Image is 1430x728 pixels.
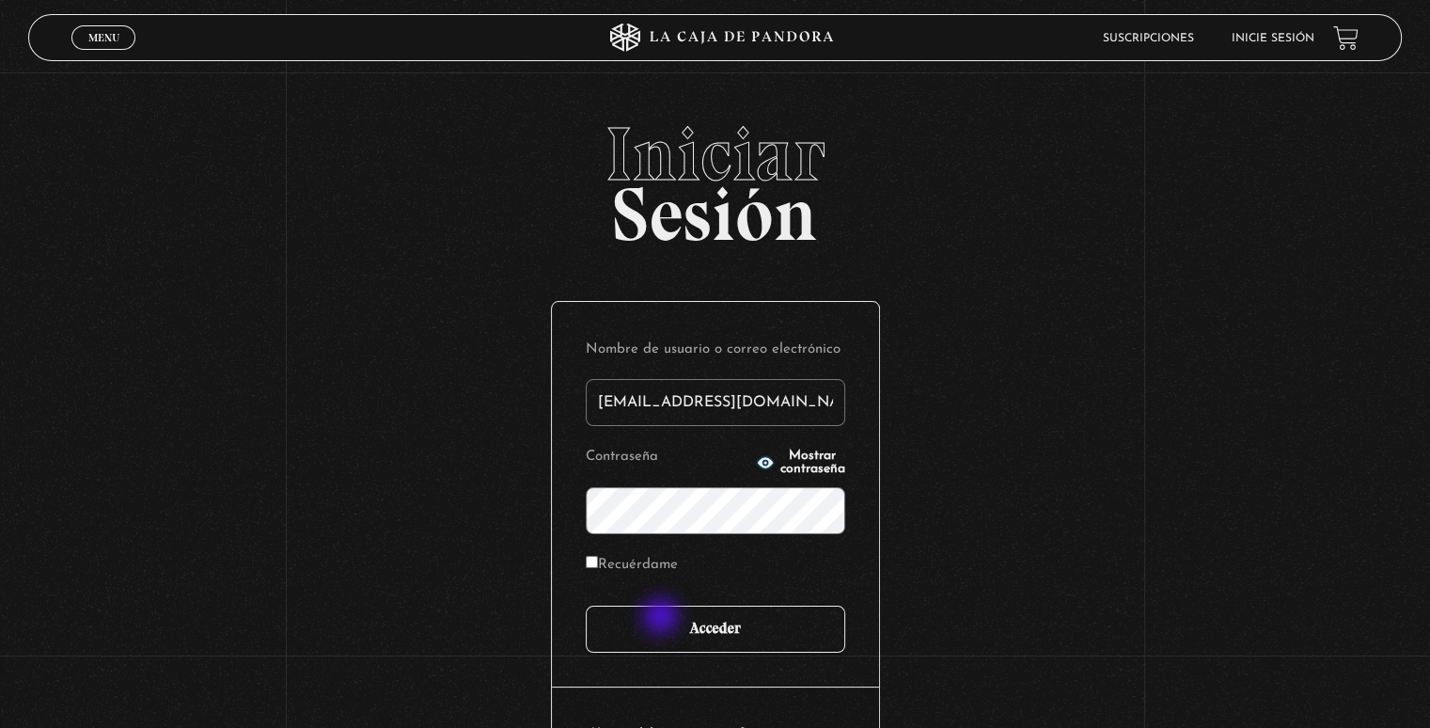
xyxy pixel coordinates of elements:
label: Contraseña [586,443,750,472]
a: Suscripciones [1103,33,1194,44]
input: Recuérdame [586,556,598,568]
span: Cerrar [82,48,126,61]
h2: Sesión [28,117,1401,237]
a: View your shopping cart [1333,25,1359,51]
span: Iniciar [28,117,1401,192]
span: Mostrar contraseña [780,450,845,476]
input: Acceder [586,606,845,653]
label: Recuérdame [586,551,678,580]
a: Inicie sesión [1232,33,1314,44]
label: Nombre de usuario o correo electrónico [586,336,845,365]
span: Menu [88,32,119,43]
button: Mostrar contraseña [756,450,845,476]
